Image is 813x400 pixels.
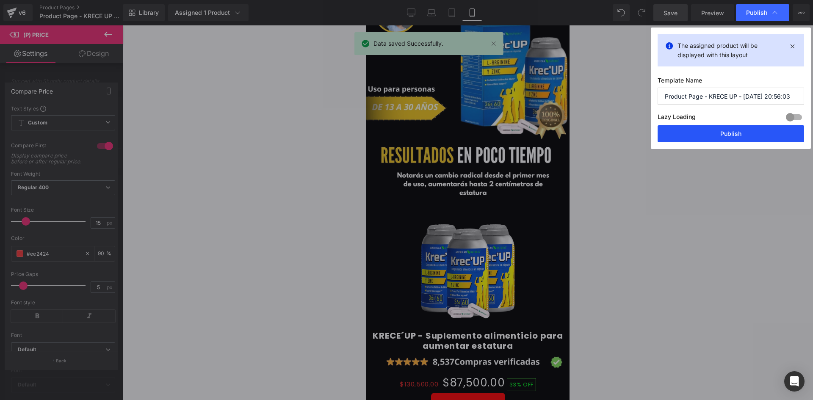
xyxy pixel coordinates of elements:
[658,77,804,88] label: Template Name
[784,371,805,392] div: Open Intercom Messenger
[658,125,804,142] button: Publish
[746,9,767,17] span: Publish
[677,41,784,60] p: The assigned product will be displayed with this layout
[658,111,696,125] label: Lazy Loading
